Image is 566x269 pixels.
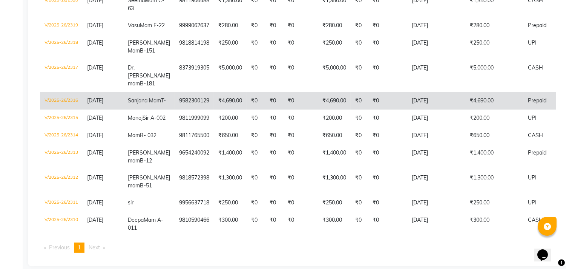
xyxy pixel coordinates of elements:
[40,127,83,144] td: V/2025-26/2314
[40,17,83,34] td: V/2025-26/2319
[528,114,537,121] span: UPI
[40,34,83,59] td: V/2025-26/2318
[351,194,368,212] td: ₹0
[214,169,247,194] td: ₹1,300.00
[528,97,546,104] span: Prepaid
[465,110,523,127] td: ₹200.00
[161,97,166,104] span: T-
[283,144,318,169] td: ₹0
[87,114,103,121] span: [DATE]
[175,59,214,92] td: 8373919305
[407,92,465,110] td: [DATE]
[368,17,407,34] td: ₹0
[175,110,214,127] td: 9811999099
[368,110,407,127] td: ₹0
[465,212,523,237] td: ₹300.00
[128,174,170,189] span: [PERSON_NAME] mam
[318,59,351,92] td: ₹5,000.00
[40,169,83,194] td: V/2025-26/2312
[265,59,283,92] td: ₹0
[465,127,523,144] td: ₹650.00
[140,47,155,54] span: B-151
[407,169,465,194] td: [DATE]
[128,199,133,206] span: sir
[87,216,103,223] span: [DATE]
[128,216,144,223] span: Deepa
[465,59,523,92] td: ₹5,000.00
[247,127,265,144] td: ₹0
[128,216,163,231] span: Mam A-011
[283,92,318,110] td: ₹0
[87,64,103,71] span: [DATE]
[407,110,465,127] td: [DATE]
[465,92,523,110] td: ₹4,690.00
[40,92,83,110] td: V/2025-26/2316
[407,127,465,144] td: [DATE]
[175,17,214,34] td: 9999062637
[351,34,368,59] td: ₹0
[175,92,214,110] td: 9582300129
[247,17,265,34] td: ₹0
[351,127,368,144] td: ₹0
[214,17,247,34] td: ₹280.00
[265,127,283,144] td: ₹0
[175,212,214,237] td: 9810590466
[318,194,351,212] td: ₹250.00
[214,144,247,169] td: ₹1,400.00
[40,59,83,92] td: V/2025-26/2317
[175,34,214,59] td: 9818814198
[528,64,543,71] span: CASH
[247,194,265,212] td: ₹0
[283,212,318,237] td: ₹0
[283,110,318,127] td: ₹0
[407,212,465,237] td: [DATE]
[247,144,265,169] td: ₹0
[528,22,546,29] span: Prepaid
[247,169,265,194] td: ₹0
[78,244,81,251] span: 1
[318,169,351,194] td: ₹1,300.00
[283,169,318,194] td: ₹0
[351,59,368,92] td: ₹0
[351,110,368,127] td: ₹0
[351,92,368,110] td: ₹0
[283,34,318,59] td: ₹0
[265,34,283,59] td: ₹0
[318,110,351,127] td: ₹200.00
[368,127,407,144] td: ₹0
[407,59,465,92] td: [DATE]
[247,34,265,59] td: ₹0
[465,17,523,34] td: ₹280.00
[534,239,558,261] iframe: chat widget
[128,64,170,87] span: Dr. [PERSON_NAME] mam
[87,174,103,181] span: [DATE]
[89,244,100,251] span: Next
[175,194,214,212] td: 9956637718
[318,34,351,59] td: ₹250.00
[214,92,247,110] td: ₹4,690.00
[368,34,407,59] td: ₹0
[87,39,103,46] span: [DATE]
[407,34,465,59] td: [DATE]
[368,169,407,194] td: ₹0
[351,169,368,194] td: ₹0
[175,144,214,169] td: 9654240092
[214,212,247,237] td: ₹300.00
[265,17,283,34] td: ₹0
[368,212,407,237] td: ₹0
[407,194,465,212] td: [DATE]
[528,216,543,223] span: CASH
[143,114,166,121] span: Sir A-002
[265,194,283,212] td: ₹0
[140,157,152,164] span: B-12
[368,144,407,169] td: ₹0
[407,144,465,169] td: [DATE]
[40,110,83,127] td: V/2025-26/2315
[247,92,265,110] td: ₹0
[318,144,351,169] td: ₹1,400.00
[128,114,143,121] span: Manoj
[87,22,103,29] span: [DATE]
[40,194,83,212] td: V/2025-26/2311
[40,243,556,253] nav: Pagination
[265,92,283,110] td: ₹0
